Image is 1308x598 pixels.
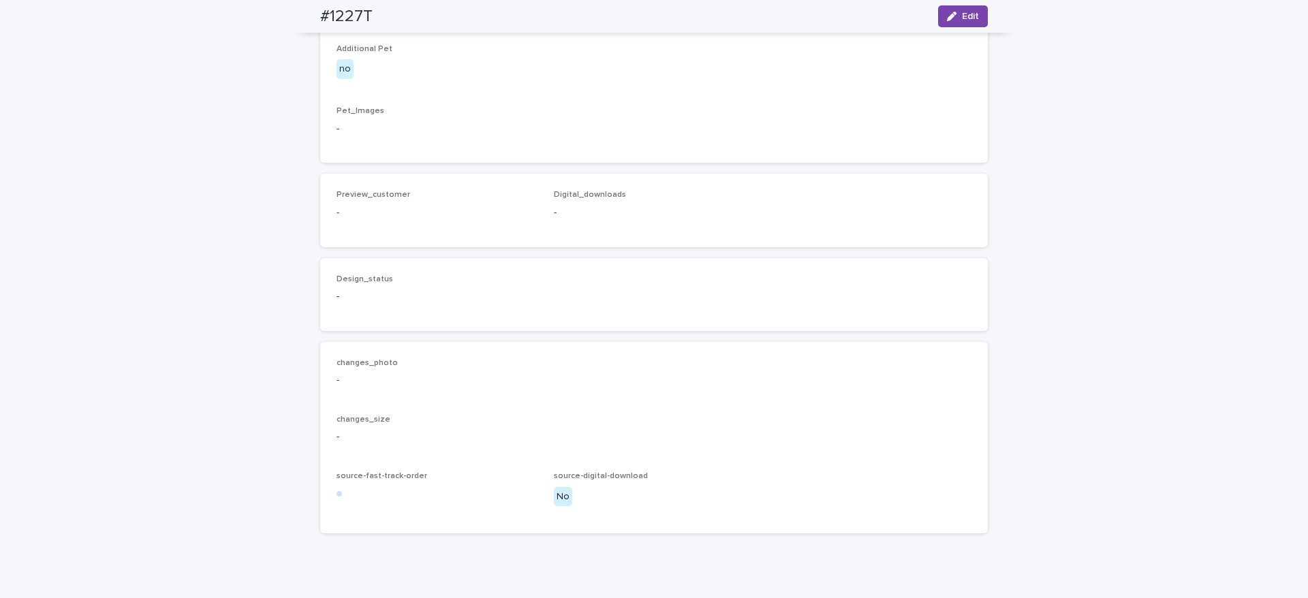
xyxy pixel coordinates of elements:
[337,59,354,79] div: no
[337,472,427,480] span: source-fast-track-order
[337,206,538,220] p: -
[337,415,390,424] span: changes_size
[554,472,648,480] span: source-digital-download
[337,373,971,388] p: -
[554,206,755,220] p: -
[320,7,373,27] h2: #1227T
[962,12,979,21] span: Edit
[337,289,538,304] p: -
[337,275,393,283] span: Design_status
[938,5,988,27] button: Edit
[337,107,384,115] span: Pet_Images
[554,487,572,507] div: No
[337,359,398,367] span: changes_photo
[337,122,971,136] p: -
[337,430,971,444] p: -
[337,45,392,53] span: Additional Pet
[554,191,626,199] span: Digital_downloads
[337,191,410,199] span: Preview_customer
